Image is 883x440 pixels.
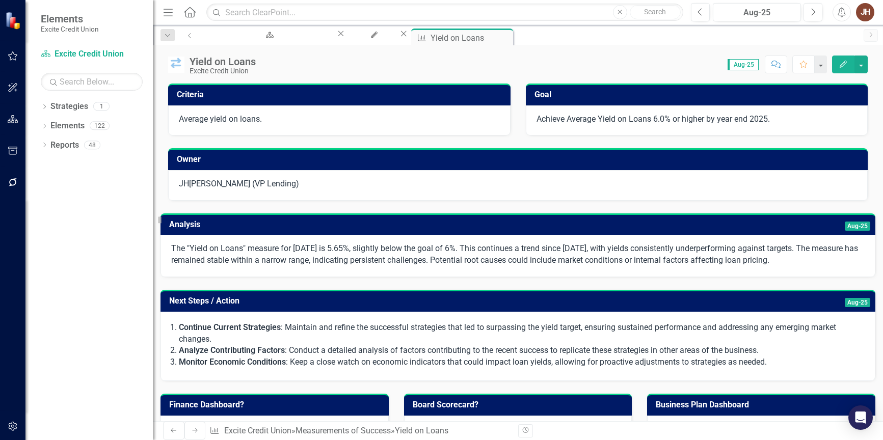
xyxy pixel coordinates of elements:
[179,357,286,367] strong: Monitor Economic Conditions
[93,102,110,111] div: 1
[346,29,398,41] a: My Updates
[41,25,99,33] small: Excite Credit Union
[50,101,88,113] a: Strategies
[177,155,863,164] h3: Owner
[90,122,110,130] div: 122
[41,73,143,91] input: Search Below...
[190,67,256,75] div: Excite Credit Union
[355,38,389,51] div: My Updates
[171,243,865,266] p: The "Yield on Loans" measure for [DATE] is 5.65%, slightly below the goal of 6%. This continues a...
[50,140,79,151] a: Reports
[848,405,873,430] div: Open Intercom Messenger
[845,298,870,307] span: Aug-25
[179,114,500,125] p: Average yield on loans.
[713,3,801,21] button: Aug-25
[296,426,391,435] a: Measurements of Success
[179,356,865,368] p: : Keep a close watch on economic indicators that could impact loan yields, allowing for proactive...
[5,11,23,30] img: ClearPoint Strategy
[209,425,510,437] div: » »
[534,90,863,99] h3: Goal
[431,32,511,44] div: Yield on Loans
[200,29,336,41] a: Board Report Dashboards and Scorecard
[206,4,683,21] input: Search ClearPoint...
[413,400,627,409] h3: Board Scorecard?
[644,8,666,16] span: Search
[728,59,759,70] span: Aug-25
[190,56,256,67] div: Yield on Loans
[537,114,858,125] p: Achieve Average Yield on Loans 6.0% or higher by year end 2025.
[179,345,285,355] strong: Analyze Contributing Factors
[169,296,685,306] h3: Next Steps / Action
[630,5,681,19] button: Search
[41,13,99,25] span: Elements
[224,426,291,435] a: Excite Credit Union
[179,345,865,356] p: : Conduct a detailed analysis of factors contributing to the recent success to replicate these st...
[169,400,384,409] h3: Finance Dashboard?
[395,426,448,435] div: Yield on Loans
[179,322,865,345] p: : Maintain and refine the successful strategies that led to surpassing the yield target, ensuring...
[845,222,870,231] span: Aug-25
[856,3,874,21] button: JH
[177,90,505,99] h3: Criteria
[169,220,556,229] h3: Analysis
[656,400,870,409] h3: Business Plan Dashboard
[84,141,100,149] div: 48
[189,178,299,190] div: [PERSON_NAME] (VP Lending)
[50,120,85,132] a: Elements
[179,178,189,190] div: JH
[41,48,143,60] a: Excite Credit Union
[168,57,184,73] img: Within Range
[179,322,281,332] strong: Continue Current Strategies
[716,7,797,19] div: Aug-25
[209,38,327,51] div: Board Report Dashboards and Scorecard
